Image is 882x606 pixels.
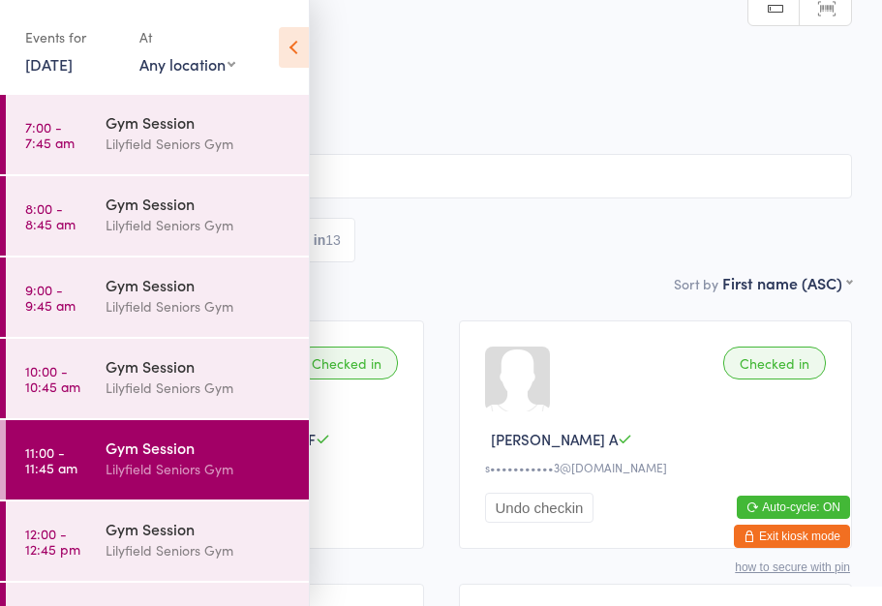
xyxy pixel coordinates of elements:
input: Search [30,154,852,198]
div: Gym Session [106,193,292,214]
div: First name (ASC) [722,272,852,293]
time: 9:00 - 9:45 am [25,282,76,313]
div: Gym Session [106,355,292,377]
div: Checked in [723,347,826,379]
time: 12:00 - 12:45 pm [25,526,80,557]
a: [DATE] [25,53,73,75]
div: Lilyfield Seniors Gym [106,458,292,480]
div: Checked in [295,347,398,379]
a: 11:00 -11:45 amGym SessionLilyfield Seniors Gym [6,420,309,500]
a: 12:00 -12:45 pmGym SessionLilyfield Seniors Gym [6,501,309,581]
div: Gym Session [106,437,292,458]
a: 10:00 -10:45 amGym SessionLilyfield Seniors Gym [6,339,309,418]
a: 8:00 -8:45 amGym SessionLilyfield Seniors Gym [6,176,309,256]
button: how to secure with pin [735,561,850,574]
div: Gym Session [106,274,292,295]
div: Gym Session [106,111,292,133]
div: At [139,21,235,53]
button: Auto-cycle: ON [737,496,850,519]
button: Exit kiosk mode [734,525,850,548]
div: Lilyfield Seniors Gym [106,133,292,155]
time: 10:00 - 10:45 am [25,363,80,394]
div: s•••••••••••3@[DOMAIN_NAME] [485,459,833,475]
div: Events for [25,21,120,53]
span: Seniors [PERSON_NAME] [30,107,852,127]
h2: Gym Session Check-in [30,27,852,59]
div: Lilyfield Seniors Gym [106,377,292,399]
div: 13 [325,232,341,248]
div: Gym Session [106,518,292,539]
span: [PERSON_NAME] A [491,429,618,449]
time: 11:00 - 11:45 am [25,444,77,475]
a: 9:00 -9:45 amGym SessionLilyfield Seniors Gym [6,258,309,337]
button: Undo checkin [485,493,594,523]
span: Lilyfield Seniors Gym [30,88,822,107]
div: Lilyfield Seniors Gym [106,214,292,236]
span: [DATE] 11:00am [30,69,822,88]
time: 7:00 - 7:45 am [25,119,75,150]
div: Any location [139,53,235,75]
label: Sort by [674,274,718,293]
div: Lilyfield Seniors Gym [106,539,292,561]
time: 8:00 - 8:45 am [25,200,76,231]
a: 7:00 -7:45 amGym SessionLilyfield Seniors Gym [6,95,309,174]
div: Lilyfield Seniors Gym [106,295,292,318]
